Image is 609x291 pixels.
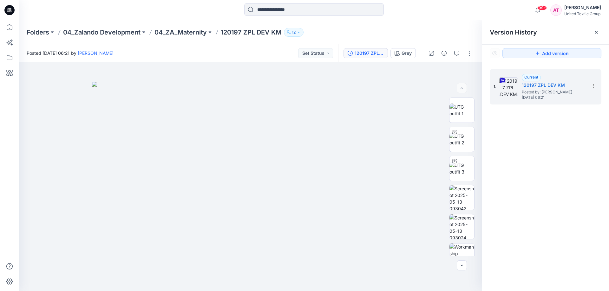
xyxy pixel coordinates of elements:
div: 120197 ZPL DEV KM [355,50,384,57]
button: Add version [502,48,601,58]
button: Details [439,48,449,58]
img: UTG outfit 3 [449,162,474,175]
button: 120197 ZPL DEV KM [344,48,388,58]
div: [PERSON_NAME] [564,4,601,11]
img: Screenshot 2025-05-13 093042 [449,185,474,210]
a: 04_Zalando Development [63,28,141,37]
span: Posted by: Kristina Mekseniene [522,89,585,95]
img: Screenshot 2025-05-13 093024 [449,214,474,239]
button: 12 [284,28,304,37]
span: Current [524,75,538,79]
button: Show Hidden Versions [490,48,500,58]
a: 04_ZA_Maternity [154,28,207,37]
div: United Textile Group [564,11,601,16]
div: AT [550,4,562,16]
div: Grey [402,50,412,57]
p: 120197 ZPL DEV KM [221,28,281,37]
span: Posted [DATE] 06:21 by [27,50,114,56]
img: UTG outfit 1 [449,104,474,117]
span: Version History [490,28,537,36]
span: 99+ [537,5,547,10]
a: [PERSON_NAME] [78,50,114,56]
button: Close [594,30,599,35]
img: 120197 ZPL DEV KM [499,77,518,96]
p: 12 [292,29,296,36]
h5: 120197 ZPL DEV KM [522,81,585,89]
span: 1. [494,84,496,90]
button: Grey [390,48,416,58]
img: UTG outfit 2 [449,133,474,146]
span: [DATE] 06:21 [522,95,585,100]
a: Folders [27,28,49,37]
img: Workmanship illustrations - 120197 [449,244,474,268]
